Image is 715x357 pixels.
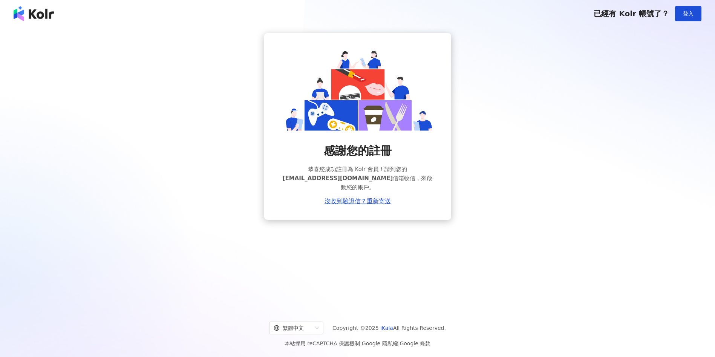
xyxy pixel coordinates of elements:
a: Google 隱私權 [362,340,398,346]
span: | [398,340,400,346]
span: 本站採用 reCAPTCHA 保護機制 [285,339,430,348]
a: iKala [380,325,393,331]
a: 沒收到驗證信？重新寄送 [325,198,391,205]
span: 感謝您的註冊 [324,143,392,159]
span: 已經有 Kolr 帳號了？ [594,9,669,18]
span: Copyright © 2025 All Rights Reserved. [332,323,446,332]
span: 登入 [683,11,694,17]
img: register success [282,48,433,131]
span: [EMAIL_ADDRESS][DOMAIN_NAME] [283,175,393,182]
div: 繁體中文 [274,322,312,334]
img: logo [14,6,54,21]
span: | [360,340,362,346]
button: 登入 [675,6,701,21]
span: 恭喜您成功註冊為 Kolr 會員！請到您的 信箱收信，來啟動您的帳戶。 [282,165,433,192]
a: Google 條款 [400,340,430,346]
